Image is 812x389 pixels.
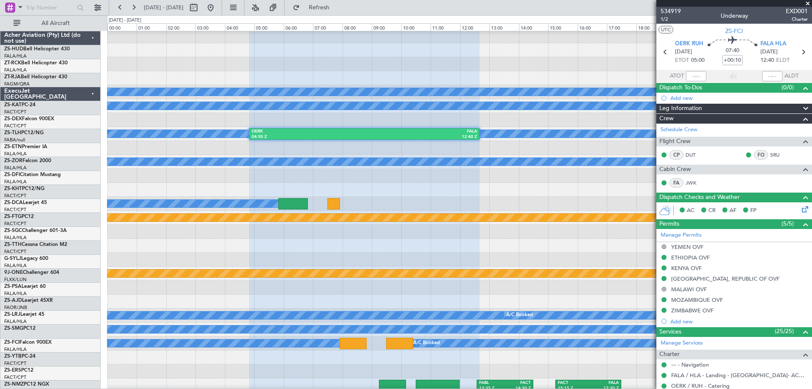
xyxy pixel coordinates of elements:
span: Services [659,327,681,337]
span: CR [708,207,716,215]
a: FALA/HLA [4,151,27,157]
span: ALDT [785,72,798,80]
a: FALA / HLA - Landing - [GEOGRAPHIC_DATA]- ACC # 1800 [671,372,808,379]
div: 17:00 [607,23,636,31]
span: [DATE] [675,48,692,56]
a: Schedule Crew [661,126,697,134]
a: JWK [686,179,705,187]
button: UTC [658,26,673,33]
span: ZS-FTG [4,214,22,219]
div: 09:00 [372,23,401,31]
div: 05:00 [254,23,283,31]
a: FACT/CPT [4,123,26,129]
span: [DATE] - [DATE] [144,4,184,11]
a: ZS-HUDBell Helicopter 430 [4,47,70,52]
span: (25/25) [775,327,794,336]
div: 15:00 [548,23,577,31]
a: ZT-RJABell Helicopter 430 [4,74,67,80]
a: ZS-AJDLearjet 45XR [4,298,53,303]
span: (0/0) [782,83,794,92]
div: KENYA OVF [671,265,702,272]
span: ZT-RJA [4,74,21,80]
span: ETOT [675,56,689,65]
span: 07:40 [726,47,739,55]
span: ZS-LRJ [4,312,20,317]
input: --:-- [686,71,706,81]
div: 12:00 [460,23,489,31]
span: Dispatch To-Dos [659,83,702,93]
div: Add new [670,94,808,102]
a: ZS-TTHCessna Citation M2 [4,242,67,247]
div: A/C Booked [506,309,533,322]
a: SRU [770,151,789,159]
span: Leg Information [659,104,702,113]
span: AC [687,207,694,215]
span: EXD001 [786,7,808,16]
div: Add new [670,318,808,325]
span: ZS-HUD [4,47,23,52]
a: FACT/CPT [4,193,26,199]
span: Flight Crew [659,137,691,146]
span: ZS-FCI [725,27,743,36]
div: 16:00 [578,23,607,31]
div: ZIMBABWE OVF [671,307,713,314]
span: 534919 [661,7,681,16]
a: ZS-PSALearjet 60 [4,284,46,289]
span: Charter [659,350,680,359]
span: ZS-FCI [4,340,19,345]
span: Crew [659,114,674,124]
span: ZS-DFI [4,172,20,177]
div: 12:40 Z [364,134,477,140]
div: OERK [252,129,364,135]
div: CP [669,150,683,160]
a: ZS-ERSPC12 [4,368,33,373]
div: 03:00 [195,23,225,31]
a: 9J-ONEChallenger 604 [4,270,59,275]
a: ZS-SGCChallenger 601-3A [4,228,67,233]
span: ZS-AJD [4,298,22,303]
span: Charter [786,16,808,23]
span: ZS-KHT [4,186,22,191]
div: FALA [364,129,477,135]
span: 1/2 [661,16,681,23]
span: 9J-ONE [4,270,23,275]
div: 14:00 [519,23,548,31]
span: ZS-ZOR [4,158,22,163]
span: [DATE] [760,48,778,56]
div: 00:00 [107,23,137,31]
a: FACT/CPT [4,109,26,115]
span: ZS-TLH [4,130,21,135]
div: MALAWI OVF [671,286,707,293]
span: ZS-TTH [4,242,22,247]
input: Trip Number [26,1,74,14]
div: 18:00 [636,23,666,31]
button: All Aircraft [9,17,92,30]
span: ZS-KAT [4,102,22,108]
a: ZS-LRJLearjet 45 [4,312,44,317]
a: FAGM/QRA [4,81,30,87]
a: FACT/CPT [4,374,26,381]
a: FALA/HLA [4,53,27,59]
div: 01:00 [137,23,166,31]
span: ZS-ETN [4,144,22,149]
button: Refresh [289,1,340,14]
span: Dispatch Checks and Weather [659,193,740,202]
div: FA [669,178,683,188]
span: ZS-DCA [4,200,23,205]
span: OERK RUH [675,40,703,48]
span: G-SYLJ [4,256,21,261]
a: FALA/HLA [4,235,27,241]
span: ZS-SMG [4,326,23,331]
span: All Aircraft [22,20,89,26]
span: AF [730,207,736,215]
span: 05:00 [691,56,705,65]
a: FALA/HLA [4,262,27,269]
a: FACT/CPT [4,248,26,255]
a: FACT/CPT [4,360,26,367]
a: ZS-DEXFalcon 900EX [4,116,54,121]
a: ZS-KHTPC12/NG [4,186,44,191]
div: ETHIOPIA OVF [671,254,710,261]
a: ZS-DFICitation Mustang [4,172,61,177]
div: 13:00 [489,23,518,31]
div: MOZAMBIQUE OVF [671,296,723,303]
